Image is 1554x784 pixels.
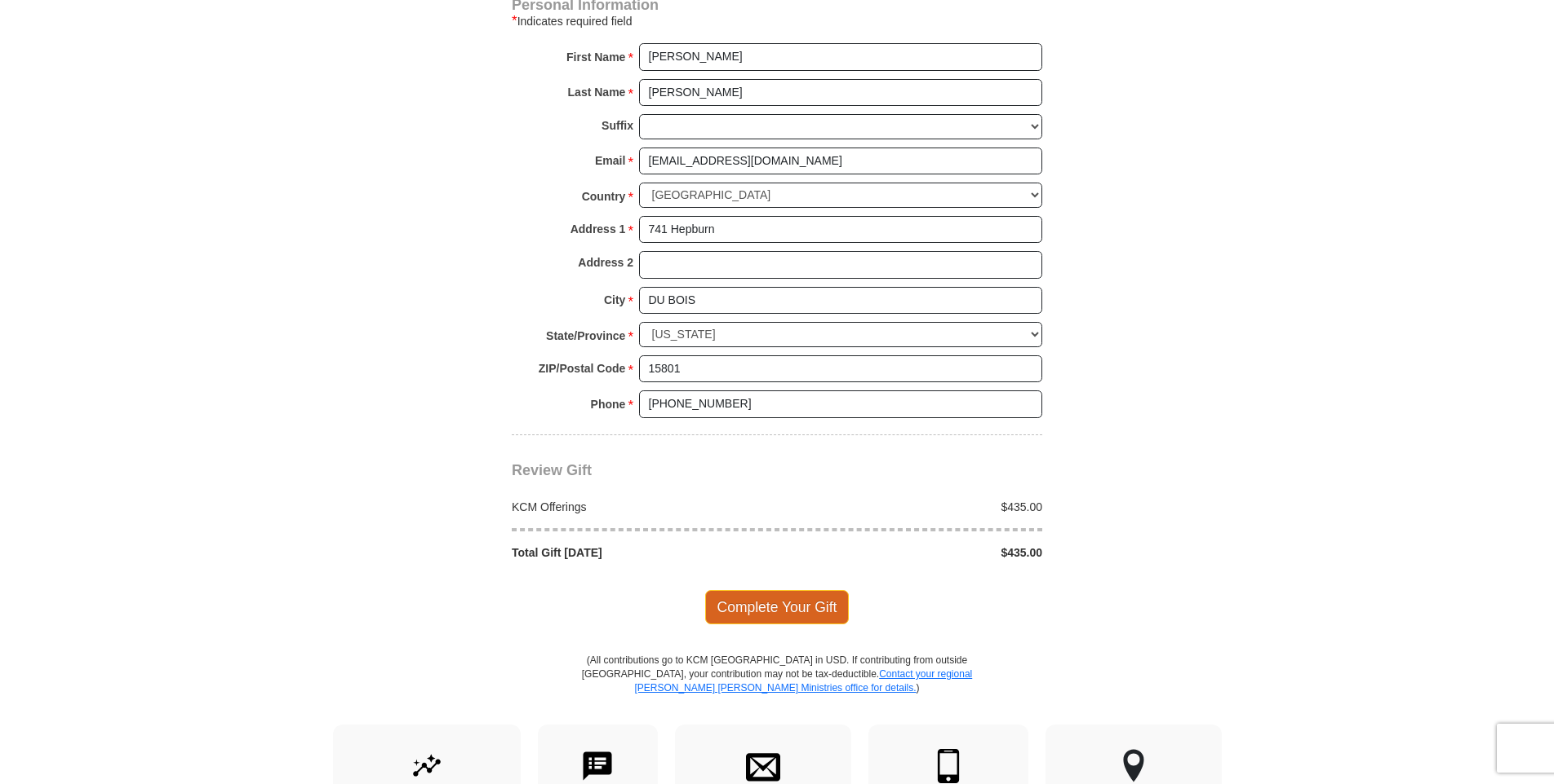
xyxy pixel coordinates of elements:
[604,288,625,311] strong: City
[581,654,973,725] p: (All contributions go to KCM [GEOGRAPHIC_DATA] in USD. If contributing from outside [GEOGRAPHIC_D...
[580,749,615,783] img: text-to-give.svg
[1122,749,1145,783] img: other-region
[566,46,625,68] strong: First Name
[568,81,626,104] strong: Last Name
[582,185,626,208] strong: Country
[571,218,626,240] strong: Address 1
[746,749,780,783] img: envelope.svg
[931,749,966,783] img: mobile.svg
[410,749,444,783] img: give-by-stock.svg
[504,499,778,515] div: KCM Offerings
[595,149,625,172] strong: Email
[705,590,850,624] span: Complete Your Gift
[512,11,1042,31] div: Indicates required field
[512,462,592,478] span: Review Gift
[777,544,1051,561] div: $435.00
[578,251,633,274] strong: Address 2
[591,393,626,416] strong: Phone
[546,324,625,347] strong: State/Province
[602,114,633,137] strong: Suffix
[777,499,1051,515] div: $435.00
[539,357,626,380] strong: ZIP/Postal Code
[504,544,778,561] div: Total Gift [DATE]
